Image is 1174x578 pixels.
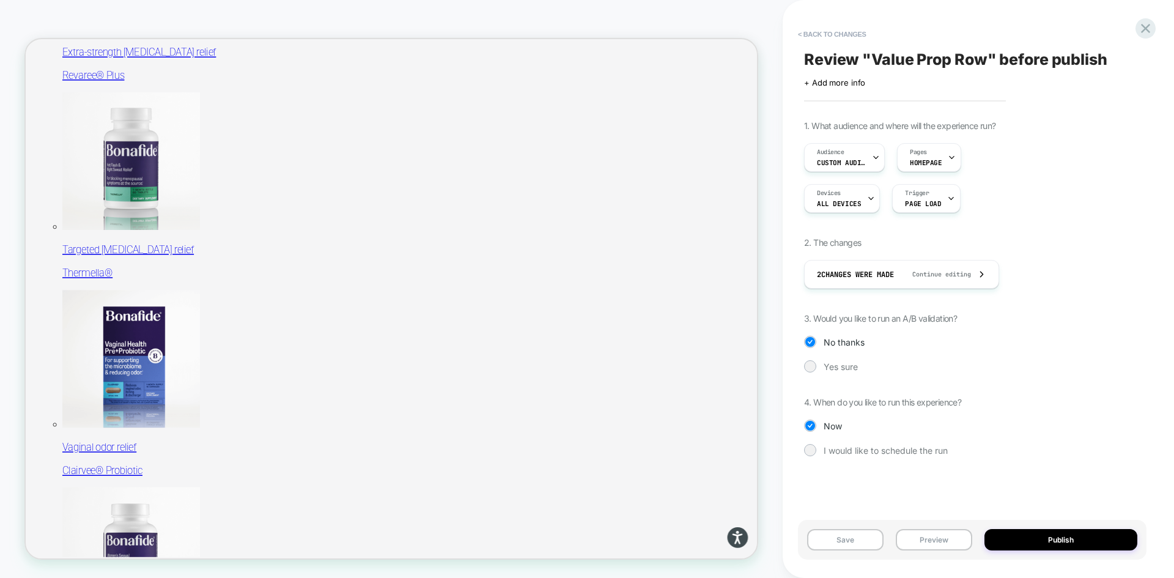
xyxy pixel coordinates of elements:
[817,148,844,157] span: Audience
[984,529,1137,550] button: Publish
[804,313,957,324] span: 3. Would you like to run an A/B validation?
[49,40,975,57] p: Revaree® Plus
[824,337,865,347] span: No thanks
[49,335,232,518] img: Clairvee Probiotic
[896,529,972,550] button: Preview
[817,270,894,280] span: 2 Changes were made
[804,120,995,131] span: 1. What audience and where will the experience run?
[49,536,975,554] p: Vaginal odor relief
[804,50,1107,69] span: Review " Value Prop Row " before publish
[817,189,841,198] span: Devices
[49,71,232,254] img: Thermella
[910,158,942,167] span: HOMEPAGE
[824,445,948,456] span: I would like to schedule the run
[824,361,858,372] span: Yes sure
[817,199,861,208] span: ALL DEVICES
[804,397,961,407] span: 4. When do you like to run this experience?
[817,158,866,167] span: Custom Audience
[910,148,927,157] span: Pages
[49,71,975,321] a: Thermella Targeted [MEDICAL_DATA] relief Thermella®
[49,272,975,290] p: Targeted [MEDICAL_DATA] relief
[824,421,842,431] span: Now
[792,24,873,44] button: < Back to changes
[804,237,862,248] span: 2. The changes
[49,9,975,27] p: Extra-strength [MEDICAL_DATA] relief
[905,199,941,208] span: Page Load
[807,529,884,550] button: Save
[905,189,929,198] span: Trigger
[49,303,975,321] p: Thermella®
[804,78,865,87] span: + Add more info
[900,270,971,278] span: Continue editing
